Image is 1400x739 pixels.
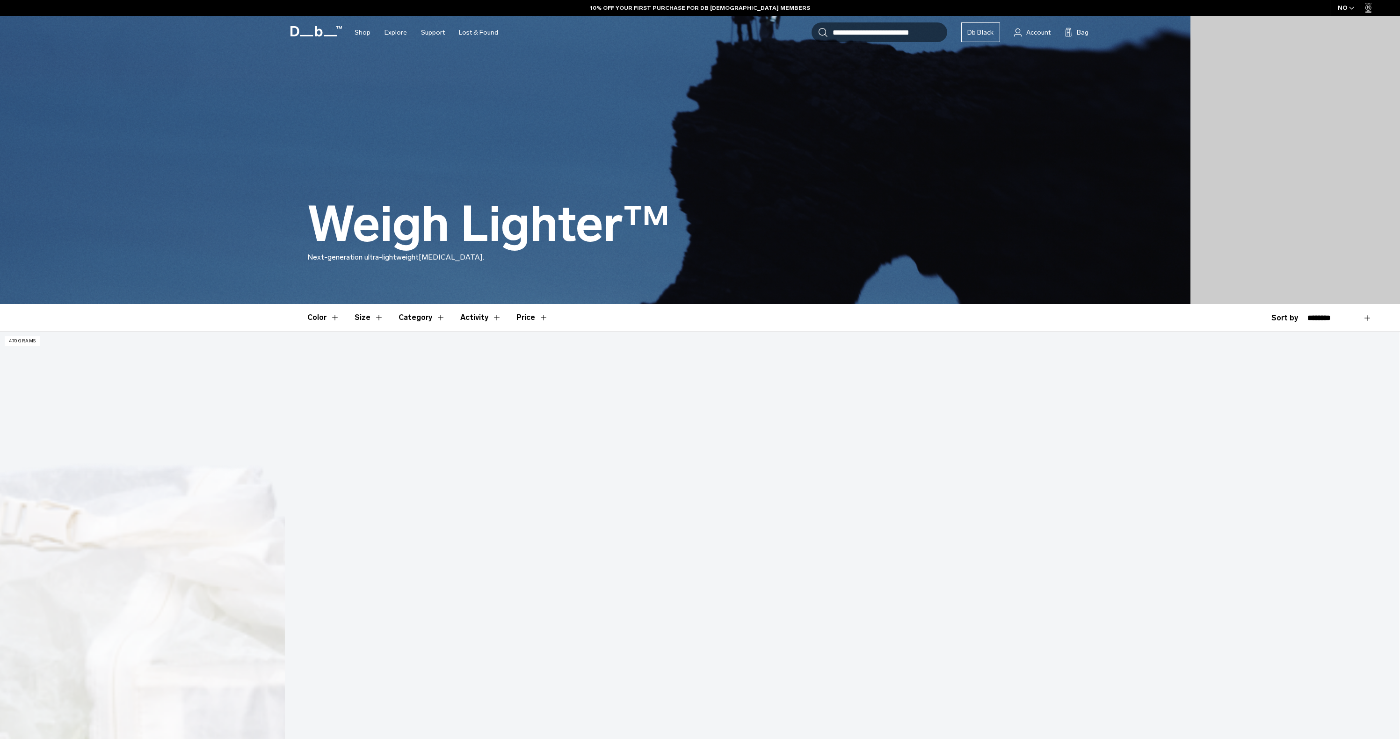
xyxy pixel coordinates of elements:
[516,304,548,331] button: Toggle Price
[590,4,810,12] a: 10% OFF YOUR FIRST PURCHASE FOR DB [DEMOGRAPHIC_DATA] MEMBERS
[1077,28,1088,37] span: Bag
[421,16,445,49] a: Support
[419,253,484,261] span: [MEDICAL_DATA].
[460,304,501,331] button: Toggle Filter
[384,16,407,49] a: Explore
[459,16,498,49] a: Lost & Found
[355,304,384,331] button: Toggle Filter
[5,336,40,346] p: 470 grams
[1065,27,1088,38] button: Bag
[399,304,445,331] button: Toggle Filter
[355,16,370,49] a: Shop
[961,22,1000,42] a: Db Black
[307,304,340,331] button: Toggle Filter
[1026,28,1051,37] span: Account
[1014,27,1051,38] a: Account
[307,197,670,252] h1: Weigh Lighter™
[307,253,419,261] span: Next-generation ultra-lightweight
[348,16,505,49] nav: Main Navigation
